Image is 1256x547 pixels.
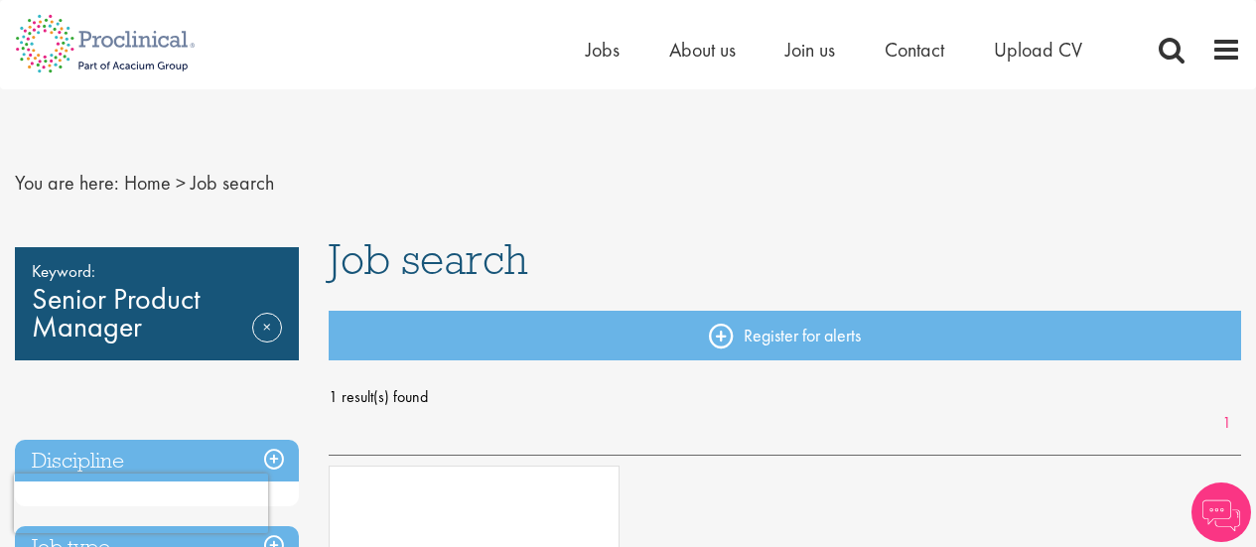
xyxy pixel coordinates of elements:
a: Register for alerts [329,311,1241,360]
iframe: reCAPTCHA [14,474,268,533]
span: Job search [329,232,528,286]
img: Chatbot [1191,482,1251,542]
a: Remove [252,313,282,370]
span: Keyword: [32,257,282,285]
a: Upload CV [994,37,1082,63]
h3: Discipline [15,440,299,482]
span: > [176,170,186,196]
span: You are here: [15,170,119,196]
div: Senior Product Manager [15,247,299,360]
a: Join us [785,37,835,63]
span: 1 result(s) found [329,382,1241,412]
span: Job search [191,170,274,196]
a: breadcrumb link [124,170,171,196]
a: Contact [885,37,944,63]
a: Jobs [586,37,620,63]
a: 1 [1212,412,1241,435]
a: About us [669,37,736,63]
